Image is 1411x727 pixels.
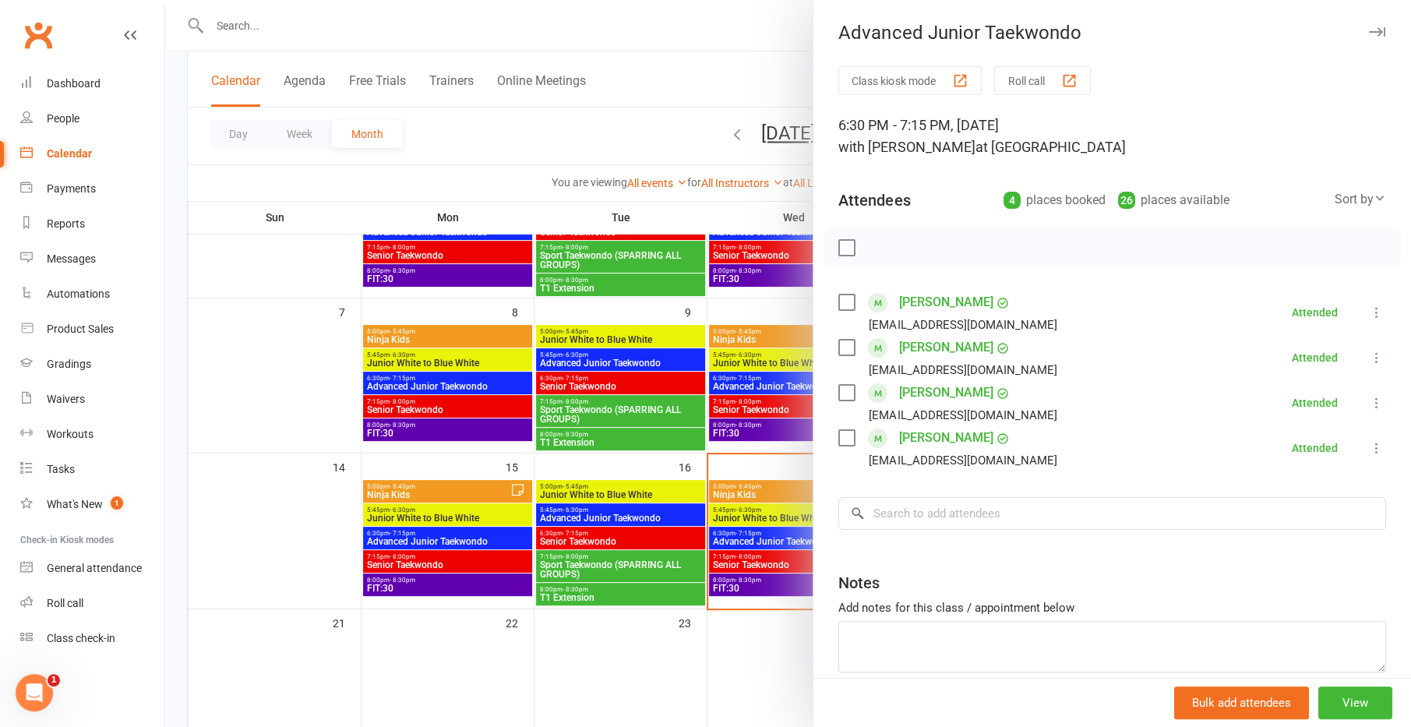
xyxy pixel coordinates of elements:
span: 1 [48,674,60,686]
a: [PERSON_NAME] [898,425,993,450]
button: View [1318,686,1392,719]
a: Clubworx [19,16,58,55]
div: Class check-in [47,632,115,644]
button: Class kiosk mode [838,66,982,95]
div: [EMAIL_ADDRESS][DOMAIN_NAME] [869,360,1056,380]
input: Search to add attendees [838,497,1386,530]
a: People [20,101,164,136]
div: Reports [47,217,85,230]
div: Attended [1292,352,1338,363]
div: Notes [838,572,880,594]
div: Workouts [47,428,93,440]
div: Roll call [47,597,83,609]
a: [PERSON_NAME] [898,335,993,360]
a: General attendance kiosk mode [20,551,164,586]
a: Payments [20,171,164,206]
button: Roll call [994,66,1091,95]
span: with [PERSON_NAME] [838,139,975,155]
div: Payments [47,182,96,195]
a: Gradings [20,347,164,382]
div: 26 [1118,192,1135,209]
a: [PERSON_NAME] [898,290,993,315]
div: Attendees [838,189,910,211]
a: Workouts [20,417,164,452]
div: [EMAIL_ADDRESS][DOMAIN_NAME] [869,315,1056,335]
div: General attendance [47,562,142,574]
a: Messages [20,242,164,277]
a: Roll call [20,586,164,621]
span: at [GEOGRAPHIC_DATA] [975,139,1125,155]
div: 4 [1004,192,1021,209]
a: [PERSON_NAME] [898,380,993,405]
div: Advanced Junior Taekwondo [813,22,1411,44]
div: places booked [1004,189,1106,211]
div: Attended [1292,443,1338,453]
div: places available [1118,189,1229,211]
iframe: Intercom live chat [16,674,53,711]
div: Waivers [47,393,85,405]
div: Attended [1292,307,1338,318]
div: People [47,112,79,125]
div: Dashboard [47,77,101,90]
div: Gradings [47,358,91,370]
div: Add notes for this class / appointment below [838,598,1386,617]
div: Tasks [47,463,75,475]
button: Bulk add attendees [1174,686,1309,719]
a: Tasks [20,452,164,487]
a: Class kiosk mode [20,621,164,656]
div: 6:30 PM - 7:15 PM, [DATE] [838,115,1386,158]
a: Calendar [20,136,164,171]
a: Dashboard [20,66,164,101]
div: Automations [47,288,110,300]
div: What's New [47,498,103,510]
a: Product Sales [20,312,164,347]
div: Attended [1292,397,1338,408]
span: 1 [111,496,123,510]
div: Messages [47,252,96,265]
div: [EMAIL_ADDRESS][DOMAIN_NAME] [869,405,1056,425]
a: Waivers [20,382,164,417]
a: Reports [20,206,164,242]
div: Sort by [1335,189,1386,210]
div: Calendar [47,147,92,160]
a: What's New1 [20,487,164,522]
a: Automations [20,277,164,312]
div: Product Sales [47,323,114,335]
div: [EMAIL_ADDRESS][DOMAIN_NAME] [869,450,1056,471]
